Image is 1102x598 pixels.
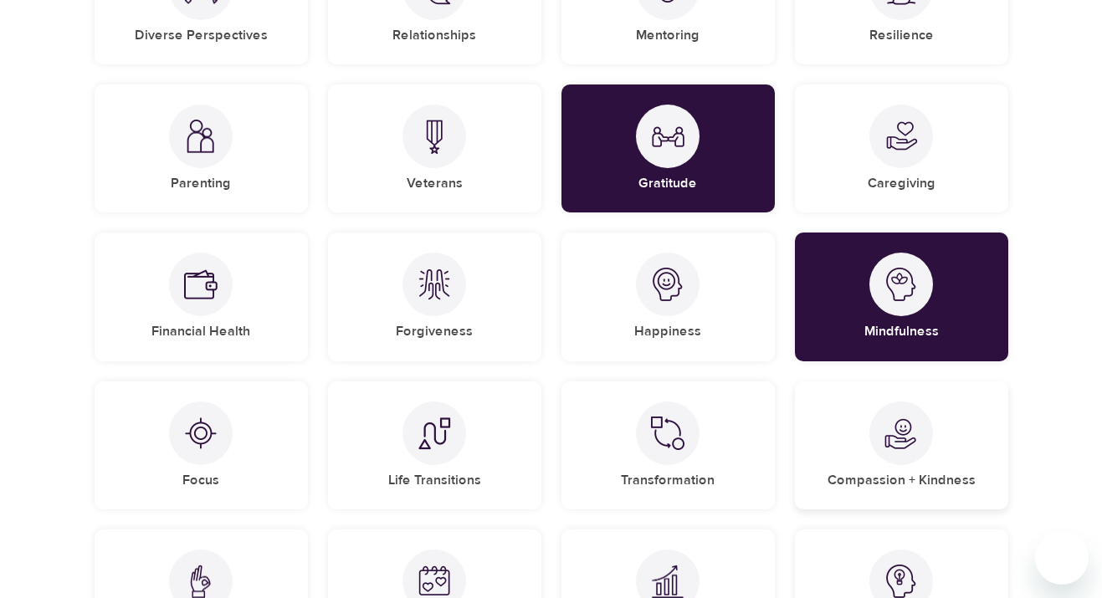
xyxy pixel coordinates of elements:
div: GratitudeGratitude [561,84,775,212]
h5: Happiness [634,323,701,340]
h5: Focus [182,472,219,489]
h5: Financial Health [151,323,250,340]
h5: Resilience [869,27,934,44]
h5: Relationships [392,27,476,44]
div: VeteransVeterans [328,84,541,212]
img: Transformation [651,417,684,450]
h5: Forgiveness [396,323,473,340]
img: Caregiving [884,120,918,153]
div: MindfulnessMindfulness [795,233,1008,360]
img: Parenting [184,120,218,154]
div: TransformationTransformation [561,381,775,509]
img: Gratitude [651,120,684,153]
h5: Life Transitions [388,472,481,489]
div: CaregivingCaregiving [795,84,1008,212]
h5: Mentoring [636,27,700,44]
div: Compassion + KindnessCompassion + Kindness [795,381,1008,509]
h5: Compassion + Kindness [828,472,976,489]
img: Financial Health [184,268,218,301]
img: Focus [184,417,218,450]
img: Life Transitions [418,417,451,450]
div: Life TransitionsLife Transitions [328,381,541,509]
h5: Parenting [171,175,231,192]
h5: Transformation [621,472,715,489]
div: FocusFocus [95,381,308,509]
h5: Caregiving [868,175,935,192]
img: Forgiveness [418,268,451,301]
h5: Gratitude [638,175,697,192]
div: HappinessHappiness [561,233,775,360]
img: Compassion + Kindness [884,417,918,450]
img: Mindfulness [884,268,918,301]
div: ForgivenessForgiveness [328,233,541,360]
img: Veterans [418,120,451,154]
img: Special Occasions [418,565,451,598]
h5: Diverse Perspectives [135,27,268,44]
img: Happiness [651,268,684,301]
h5: Veterans [407,175,463,192]
h5: Mindfulness [864,323,939,340]
div: ParentingParenting [95,84,308,212]
div: Financial HealthFinancial Health [95,233,308,360]
iframe: Button to launch messaging window [1035,531,1089,585]
img: Creativity [884,565,918,598]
